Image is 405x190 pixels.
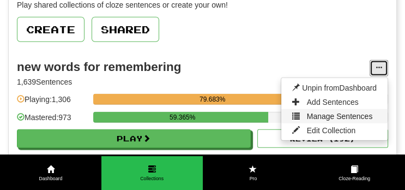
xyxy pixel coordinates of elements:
[101,175,203,182] span: Collections
[307,126,356,135] span: Edit Collection
[17,112,88,130] div: Mastered: 973
[96,94,328,105] div: 79.683%
[304,175,405,182] span: Cloze-Reading
[17,60,363,74] div: new words for remembering
[281,95,388,109] a: Add Sentences
[307,112,373,121] span: Manage Sentences
[307,98,359,106] span: Add Sentences
[281,81,388,95] a: Unpin fromDashboard
[281,109,388,123] a: Manage Sentences
[257,129,388,148] button: Review (192)
[17,94,88,112] div: Playing: 1,306
[203,175,304,182] span: Pro
[96,112,268,123] div: 59.365%
[281,123,388,138] a: Edit Collection
[17,17,84,42] button: Create
[17,129,251,148] button: Play
[92,17,159,42] button: Shared
[17,76,72,87] div: 1,639 Sentences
